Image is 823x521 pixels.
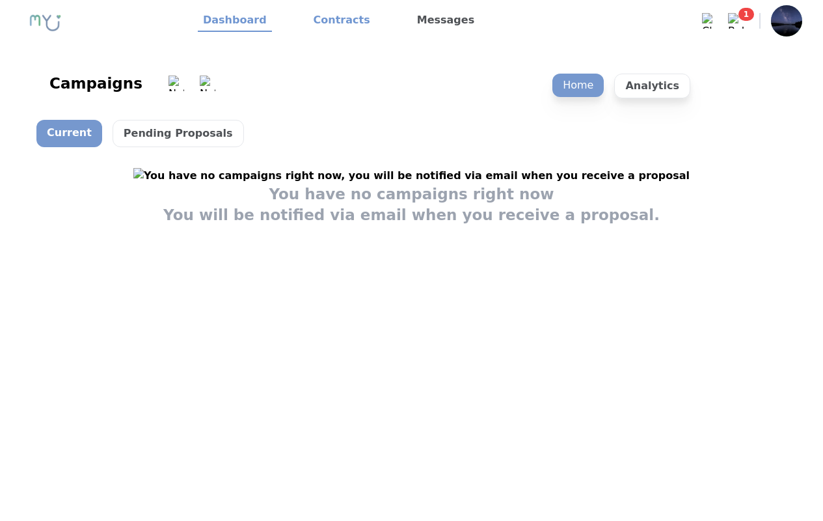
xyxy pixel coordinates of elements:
a: Dashboard [198,10,272,32]
div: Campaigns [49,73,142,94]
h1: You have no campaigns right now [269,184,554,204]
img: Notification [169,76,184,91]
h1: You will be notified via email when you receive a proposal. [163,204,660,225]
img: Bell [728,13,744,29]
span: 1 [738,8,754,21]
img: Chat [702,13,718,29]
p: Current [36,120,102,147]
p: Pending Proposals [113,120,244,147]
img: Profile [771,5,802,36]
img: You have no campaigns right now, you will be notified via email when you receive a proposal [133,168,690,184]
p: Home [552,74,604,97]
a: Messages [412,10,479,32]
a: Contracts [308,10,375,32]
img: Notification [200,76,215,91]
p: Analytics [614,74,690,98]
